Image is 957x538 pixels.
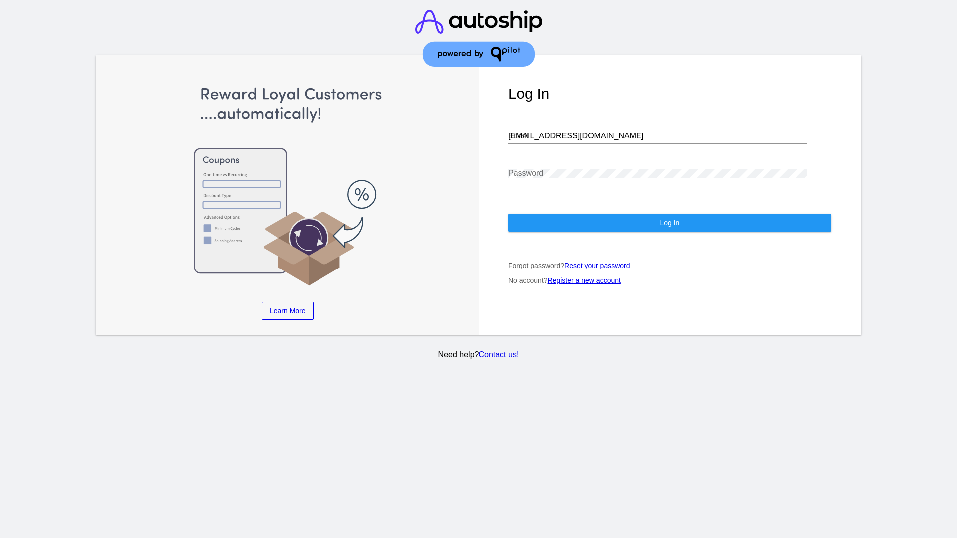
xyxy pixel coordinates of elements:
[262,302,314,320] a: Learn More
[126,85,449,287] img: Apply Coupons Automatically to Scheduled Orders with QPilot
[94,350,863,359] p: Need help?
[564,262,630,269] a: Reset your password
[478,350,519,359] a: Contact us!
[270,307,306,315] span: Learn More
[508,276,831,284] p: No account?
[660,219,679,227] span: Log In
[508,262,831,269] p: Forgot password?
[508,214,831,232] button: Log In
[508,85,831,102] h1: Log In
[548,276,621,284] a: Register a new account
[508,132,807,140] input: Email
